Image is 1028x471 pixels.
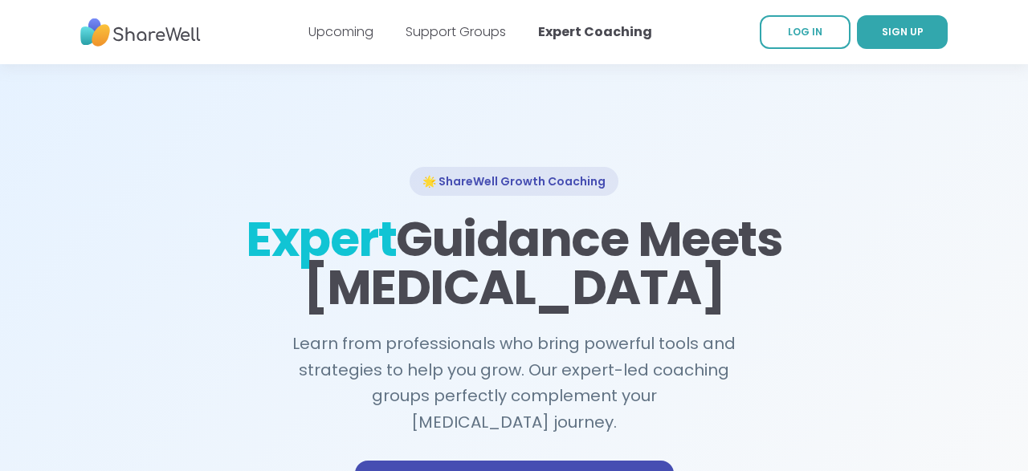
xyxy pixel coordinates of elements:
img: ShareWell Nav Logo [80,10,201,55]
a: LOG IN [760,15,851,49]
div: 🌟 ShareWell Growth Coaching [410,167,618,196]
a: SIGN UP [857,15,948,49]
span: LOG IN [788,25,822,39]
h1: Guidance Meets [MEDICAL_DATA] [244,215,784,311]
a: Upcoming [308,22,373,41]
a: Support Groups [406,22,506,41]
a: Expert Coaching [538,22,652,41]
span: SIGN UP [882,25,924,39]
h2: Learn from professionals who bring powerful tools and strategies to help you grow. Our expert-led... [283,331,745,435]
span: Expert [246,205,396,273]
